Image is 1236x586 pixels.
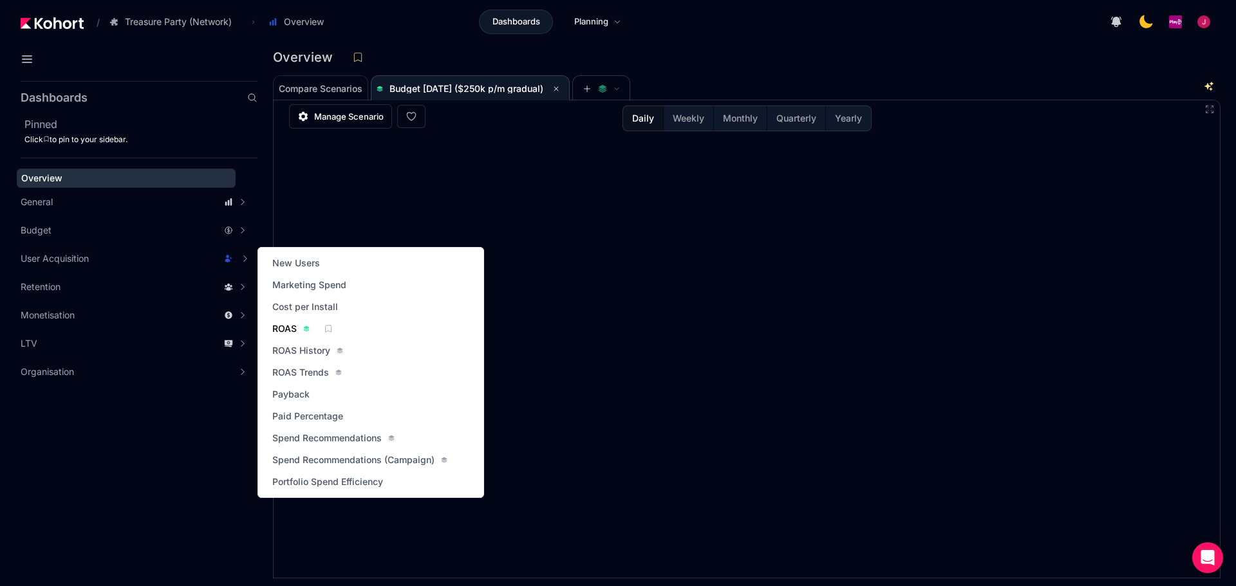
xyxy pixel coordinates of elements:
button: Weekly [663,106,713,131]
span: Retention [21,280,61,293]
div: Open Intercom Messenger [1192,542,1223,573]
span: / [86,15,100,29]
span: Overview [284,15,324,28]
span: Portfolio Spend Efficiency [272,475,383,488]
span: General [21,196,53,208]
span: Paid Percentage [272,410,343,423]
span: User Acquisition [21,252,89,265]
span: Monthly [723,112,758,125]
a: Portfolio Spend Efficiency [268,473,387,491]
button: Fullscreen [1204,104,1215,114]
span: Cost per Install [272,300,338,313]
div: Click to pin to your sidebar. [24,134,257,145]
button: Quarterly [767,106,825,131]
button: Monthly [713,106,767,131]
h3: Overview [273,51,341,64]
span: Treasure Party (Network) [125,15,232,28]
a: ROAS History [268,342,347,360]
span: Budget [21,224,51,237]
span: Yearly [835,112,862,125]
a: Paid Percentage [268,407,347,425]
img: Kohort logo [21,17,84,29]
span: ROAS [272,322,297,335]
a: Cost per Install [268,298,342,316]
a: Dashboards [479,10,553,34]
span: Overview [21,172,62,183]
a: Overview [17,169,236,188]
span: Spend Recommendations [272,432,382,444]
span: Daily [632,112,654,125]
span: New Users [272,257,320,270]
span: Manage Scenario [314,110,384,123]
button: Overview [261,11,337,33]
button: Treasure Party (Network) [102,11,245,33]
span: ROAS Trends [272,366,329,379]
span: Dashboards [492,15,540,28]
img: logo_PlayQ_20230721100321046856.png [1169,15,1182,28]
h2: Pinned [24,116,257,132]
span: › [249,17,257,27]
a: New Users [268,254,324,272]
span: Budget [DATE] ($250k p/m gradual) [389,83,543,94]
a: Marketing Spend [268,276,350,294]
span: Compare Scenarios [279,84,362,93]
span: Quarterly [776,112,816,125]
button: Yearly [825,106,871,131]
span: ROAS History [272,344,330,357]
span: Monetisation [21,309,75,322]
span: Marketing Spend [272,279,346,291]
a: Manage Scenario [289,104,392,129]
span: Spend Recommendations (Campaign) [272,453,435,466]
a: Planning [561,10,635,34]
a: Payback [268,385,314,403]
span: Weekly [673,112,704,125]
button: Daily [623,106,663,131]
span: LTV [21,337,37,350]
a: Spend Recommendations [268,429,398,447]
h2: Dashboards [21,92,88,104]
span: Payback [272,388,310,401]
span: Planning [574,15,608,28]
span: Organisation [21,365,74,378]
a: Spend Recommendations (Campaign) [268,451,451,469]
a: ROAS [268,320,314,338]
a: ROAS Trends [268,363,346,381]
